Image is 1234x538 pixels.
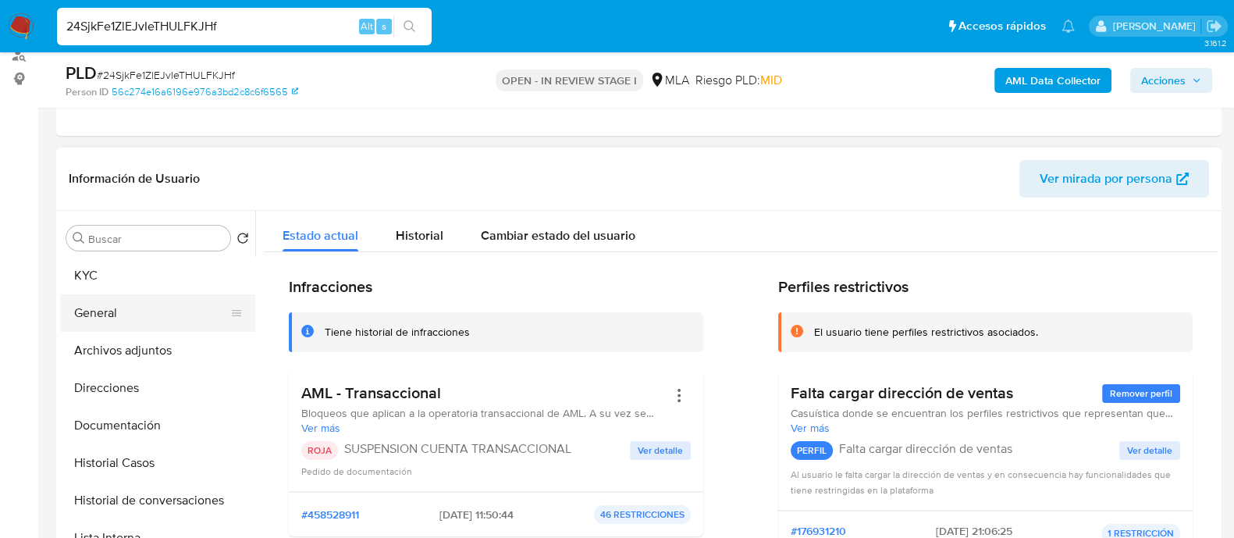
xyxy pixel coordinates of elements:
[1141,68,1186,93] span: Acciones
[994,68,1111,93] button: AML Data Collector
[57,16,432,37] input: Buscar usuario o caso...
[760,71,782,89] span: MID
[496,69,643,91] p: OPEN - IN REVIEW STAGE I
[1130,68,1212,93] button: Acciones
[1206,18,1222,34] a: Salir
[361,19,373,34] span: Alt
[958,18,1046,34] span: Accesos rápidos
[69,171,200,187] h1: Información de Usuario
[649,72,689,89] div: MLA
[60,294,243,332] button: General
[236,232,249,249] button: Volver al orden por defecto
[1040,160,1172,198] span: Ver mirada por persona
[60,444,255,482] button: Historial Casos
[60,257,255,294] button: KYC
[73,232,85,244] button: Buscar
[1204,37,1226,49] span: 3.161.2
[1112,19,1200,34] p: milagros.cisterna@mercadolibre.com
[112,85,298,99] a: 56c274e16a6196e976a3bd2c8c6f6565
[66,60,97,85] b: PLD
[97,67,235,83] span: # 24SjkFe1ZlEJvIeTHULFKJHf
[60,407,255,444] button: Documentación
[382,19,386,34] span: s
[393,16,425,37] button: search-icon
[1005,68,1101,93] b: AML Data Collector
[60,332,255,369] button: Archivos adjuntos
[60,482,255,519] button: Historial de conversaciones
[88,232,224,246] input: Buscar
[1019,160,1209,198] button: Ver mirada por persona
[60,369,255,407] button: Direcciones
[1062,20,1075,33] a: Notificaciones
[66,85,108,99] b: Person ID
[695,72,782,89] span: Riesgo PLD:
